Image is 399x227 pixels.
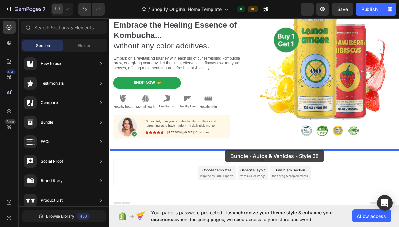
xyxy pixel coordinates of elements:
[151,6,222,13] span: Shopify Original Home Template
[41,139,50,145] div: FAQs
[356,3,383,16] button: Publish
[41,158,63,165] div: Social Proof
[41,197,63,204] div: Product List
[151,209,352,223] span: Your page is password protected. To when designing pages, we need access to your store password.
[46,213,74,219] span: Browse Library
[41,60,61,67] div: How to use
[352,209,391,222] button: Allow access
[151,210,333,222] span: synchronize your theme style & enhance your experience
[361,6,378,13] div: Publish
[41,119,53,126] div: Bundle
[36,43,50,48] span: Section
[21,21,107,34] input: Search Sections & Elements
[41,80,64,87] div: Testimonials
[41,100,58,106] div: Compare
[41,178,63,184] div: Brand Story
[43,5,45,13] p: 7
[78,43,93,48] span: Element
[22,210,106,222] button: Browse Library450
[357,213,386,220] span: Allow access
[5,119,16,124] div: Beta
[6,69,16,74] div: 450
[337,7,348,12] span: Save
[148,6,150,13] span: /
[332,3,353,16] button: Save
[78,3,105,16] div: Undo/Redo
[377,195,393,211] div: Open Intercom Messenger
[77,213,90,220] div: 450
[3,3,48,16] button: 7
[109,15,399,208] iframe: Design area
